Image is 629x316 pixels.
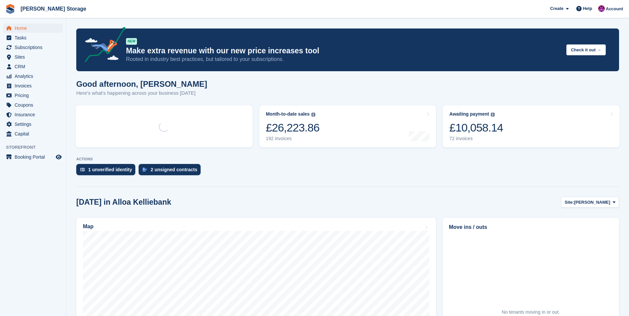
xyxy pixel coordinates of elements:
img: icon-info-grey-7440780725fd019a000dd9b08b2336e03edf1995a4989e88bcd33f0948082b44.svg [491,113,495,117]
a: menu [3,81,63,90]
a: Month-to-date sales £26,223.86 192 invoices [259,105,436,147]
span: [PERSON_NAME] [574,199,610,206]
span: Subscriptions [15,43,54,52]
a: menu [3,152,63,162]
p: ACTIONS [76,157,619,161]
a: menu [3,120,63,129]
span: Home [15,24,54,33]
a: 2 unsigned contracts [139,164,204,179]
a: 1 unverified identity [76,164,139,179]
a: menu [3,100,63,110]
div: 192 invoices [266,136,320,141]
div: 1 unverified identity [88,167,132,172]
a: menu [3,110,63,119]
p: Rooted in industry best practices, but tailored to your subscriptions. [126,56,561,63]
span: Insurance [15,110,54,119]
div: Awaiting payment [449,111,489,117]
img: Audra Whitelaw [598,5,605,12]
h2: Map [83,224,94,230]
span: Sites [15,52,54,62]
a: menu [3,24,63,33]
button: Check it out → [566,44,606,55]
a: menu [3,72,63,81]
a: menu [3,62,63,71]
a: Awaiting payment £10,058.14 72 invoices [443,105,620,147]
span: Pricing [15,91,54,100]
img: contract_signature_icon-13c848040528278c33f63329250d36e43548de30e8caae1d1a13099fd9432cc5.svg [143,168,147,172]
h2: Move ins / outs [449,223,613,231]
p: Here's what's happening across your business [DATE] [76,89,207,97]
span: Booking Portal [15,152,54,162]
a: menu [3,43,63,52]
div: 2 unsigned contracts [151,167,197,172]
span: Storefront [6,144,66,151]
a: [PERSON_NAME] Storage [18,3,89,14]
h1: Good afternoon, [PERSON_NAME] [76,79,207,88]
img: verify_identity-adf6edd0f0f0b5bbfe63781bf79b02c33cf7c696d77639b501bdc392416b5a36.svg [80,168,85,172]
img: price-adjustments-announcement-icon-8257ccfd72463d97f412b2fc003d46551f7dbcb40ab6d574587a9cd5c0d94... [79,27,126,65]
span: Analytics [15,72,54,81]
div: £26,223.86 [266,121,320,134]
a: menu [3,52,63,62]
button: Site: [PERSON_NAME] [561,197,619,208]
span: Site: [565,199,574,206]
div: No tenants moving in or out. [502,309,560,316]
span: Coupons [15,100,54,110]
a: menu [3,129,63,138]
a: Preview store [55,153,63,161]
span: Account [606,6,623,12]
span: CRM [15,62,54,71]
p: Make extra revenue with our new price increases tool [126,46,561,56]
a: menu [3,91,63,100]
h2: [DATE] in Alloa Kelliebank [76,198,171,207]
a: menu [3,33,63,42]
img: icon-info-grey-7440780725fd019a000dd9b08b2336e03edf1995a4989e88bcd33f0948082b44.svg [311,113,315,117]
img: stora-icon-8386f47178a22dfd0bd8f6a31ec36ba5ce8667c1dd55bd0f319d3a0aa187defe.svg [5,4,15,14]
span: Capital [15,129,54,138]
span: Settings [15,120,54,129]
span: Tasks [15,33,54,42]
span: Create [550,5,563,12]
span: Help [583,5,592,12]
div: Month-to-date sales [266,111,310,117]
span: Invoices [15,81,54,90]
div: £10,058.14 [449,121,503,134]
div: NEW [126,38,137,45]
div: 72 invoices [449,136,503,141]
